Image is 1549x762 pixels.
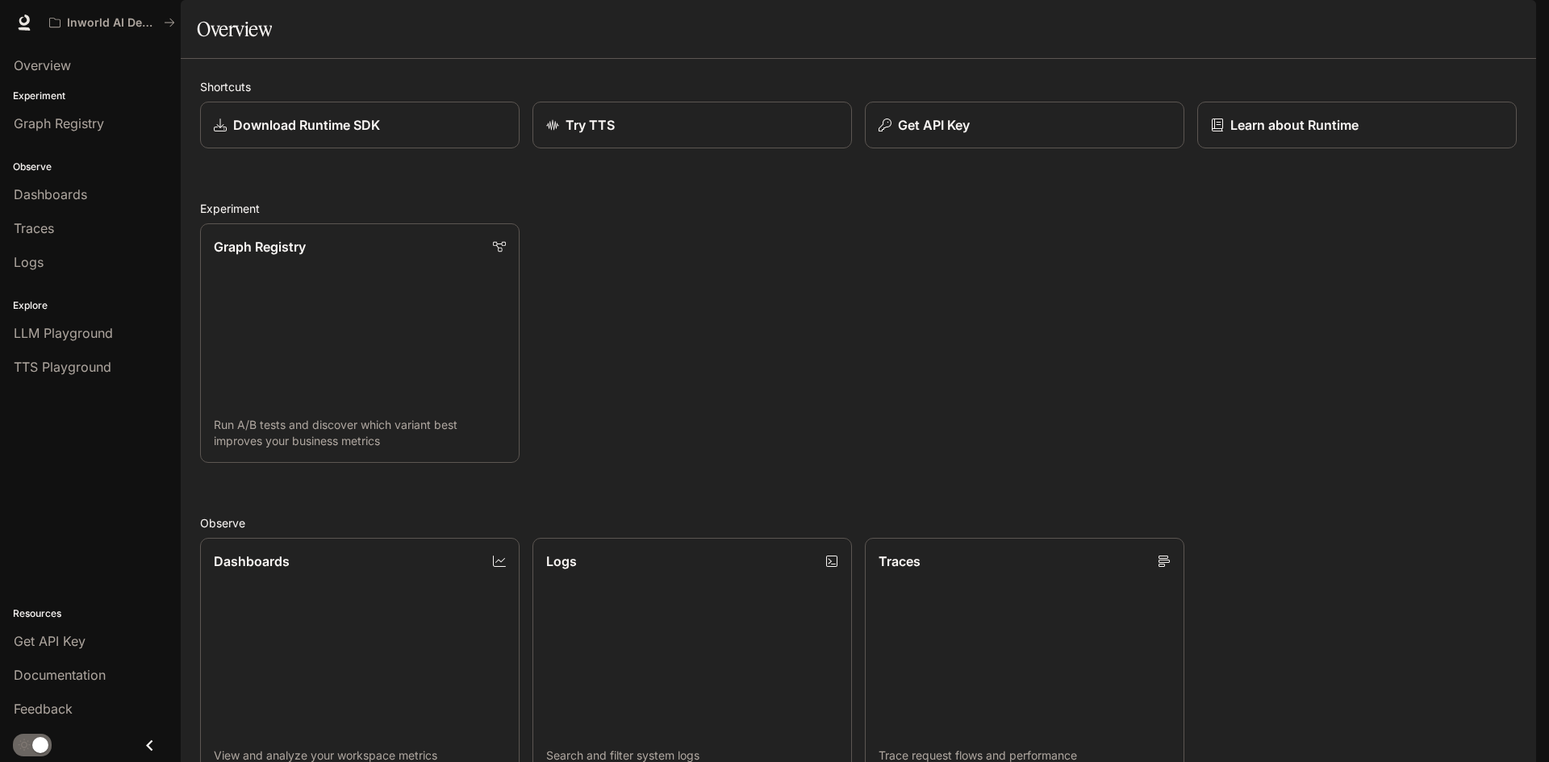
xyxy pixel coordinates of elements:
p: Graph Registry [214,237,306,256]
h2: Experiment [200,200,1517,217]
h2: Observe [200,514,1517,531]
h2: Shortcuts [200,78,1517,95]
button: Get API Key [865,102,1184,148]
h1: Overview [197,13,272,45]
p: Download Runtime SDK [233,115,380,135]
p: Traces [879,552,921,571]
p: Dashboards [214,552,290,571]
button: All workspaces [42,6,182,39]
a: Try TTS [532,102,852,148]
a: Download Runtime SDK [200,102,520,148]
p: Try TTS [566,115,615,135]
p: Get API Key [898,115,970,135]
p: Logs [546,552,577,571]
p: Run A/B tests and discover which variant best improves your business metrics [214,417,506,449]
p: Learn about Runtime [1230,115,1359,135]
p: Inworld AI Demos [67,16,157,30]
a: Graph RegistryRun A/B tests and discover which variant best improves your business metrics [200,223,520,463]
a: Learn about Runtime [1197,102,1517,148]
